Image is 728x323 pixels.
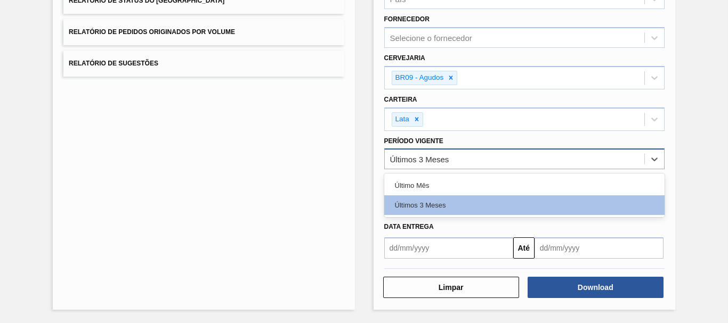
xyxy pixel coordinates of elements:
[69,60,158,67] span: Relatório de Sugestões
[63,19,344,45] button: Relatório de Pedidos Originados por Volume
[384,223,434,230] span: Data entrega
[535,237,664,259] input: dd/mm/yyyy
[384,137,443,145] label: Período Vigente
[528,277,664,298] button: Download
[384,54,425,62] label: Cervejaria
[513,237,535,259] button: Até
[384,195,665,215] div: Últimos 3 Meses
[390,155,449,164] div: Últimos 3 Meses
[392,71,446,85] div: BR09 - Agudos
[383,277,519,298] button: Limpar
[384,176,665,195] div: Último Mês
[384,96,417,103] label: Carteira
[384,237,513,259] input: dd/mm/yyyy
[392,113,411,126] div: Lata
[384,15,430,23] label: Fornecedor
[63,51,344,77] button: Relatório de Sugestões
[69,28,235,36] span: Relatório de Pedidos Originados por Volume
[390,34,472,43] div: Selecione o fornecedor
